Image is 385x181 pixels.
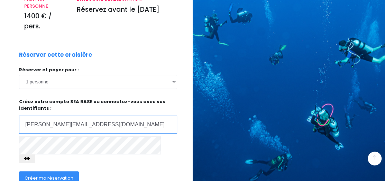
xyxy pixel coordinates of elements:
p: Créez votre compte SEA BASE ou connectez-vous avec vos identifiants : [19,98,177,134]
p: Réservez avant le [DATE] [77,5,172,15]
input: Adresse email [19,116,177,134]
p: Réserver cette croisière [19,51,92,60]
p: Réserver et payer pour : [19,66,177,73]
p: 1400 € / pers. [24,11,66,31]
